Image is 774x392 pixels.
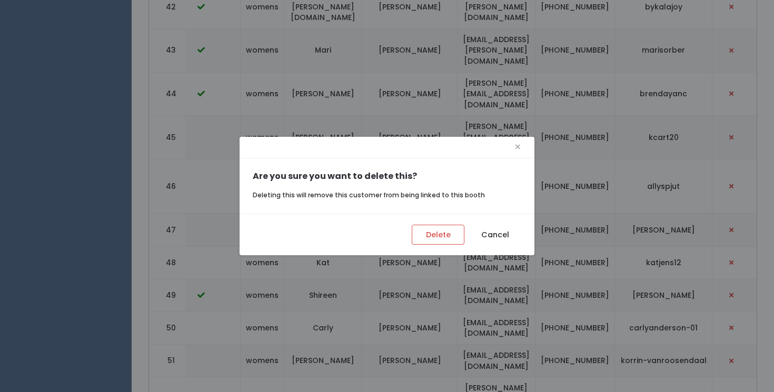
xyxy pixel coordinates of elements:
button: Cancel [469,225,521,245]
button: Delete [412,225,464,245]
span: × [514,139,521,155]
small: Deleting this will remove this customer from being linked to this booth [253,190,485,199]
button: Close [514,139,521,156]
h5: Are you sure you want to delete this? [253,172,521,181]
